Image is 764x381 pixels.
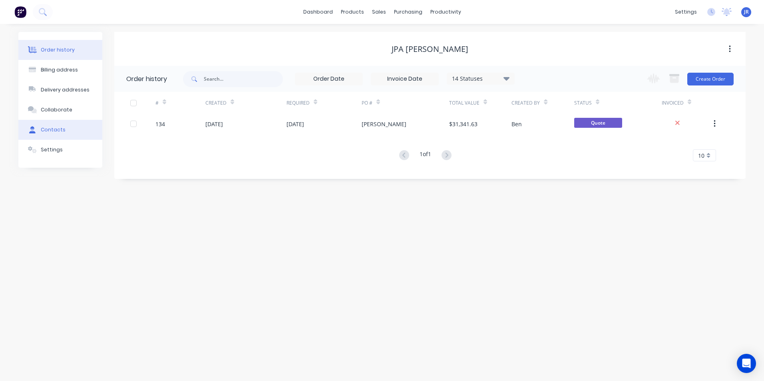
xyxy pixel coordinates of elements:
button: Billing address [18,60,102,80]
button: Collaborate [18,100,102,120]
div: [PERSON_NAME] [362,120,406,128]
div: $31,341.63 [449,120,477,128]
div: products [337,6,368,18]
div: Created By [511,99,540,107]
div: 1 of 1 [420,150,431,161]
div: Status [574,92,662,114]
button: Order history [18,40,102,60]
span: 10 [698,151,704,160]
button: Settings [18,140,102,160]
div: Required [286,99,310,107]
a: dashboard [299,6,337,18]
span: Quote [574,118,622,128]
input: Order Date [295,73,362,85]
div: 134 [155,120,165,128]
div: PO # [362,99,372,107]
div: Status [574,99,592,107]
input: Invoice Date [371,73,438,85]
div: [DATE] [286,120,304,128]
div: purchasing [390,6,426,18]
div: Ben [511,120,522,128]
div: Order history [41,46,75,54]
div: # [155,99,159,107]
div: Total Value [449,99,479,107]
div: PO # [362,92,449,114]
button: Contacts [18,120,102,140]
div: Created [205,99,227,107]
div: Invoiced [662,92,712,114]
div: settings [671,6,701,18]
div: 14 Statuses [447,74,514,83]
button: Delivery addresses [18,80,102,100]
div: productivity [426,6,465,18]
div: Settings [41,146,63,153]
div: Contacts [41,126,66,133]
img: Factory [14,6,26,18]
div: Open Intercom Messenger [737,354,756,373]
div: Delivery addresses [41,86,90,93]
div: Invoiced [662,99,684,107]
div: [DATE] [205,120,223,128]
div: Required [286,92,362,114]
div: Order history [126,74,167,84]
span: JR [744,8,749,16]
input: Search... [204,71,283,87]
div: sales [368,6,390,18]
div: JPA [PERSON_NAME] [392,44,468,54]
button: Create Order [687,73,734,85]
div: Billing address [41,66,78,73]
div: Total Value [449,92,511,114]
div: # [155,92,205,114]
div: Created By [511,92,574,114]
div: Created [205,92,286,114]
div: Collaborate [41,106,72,113]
